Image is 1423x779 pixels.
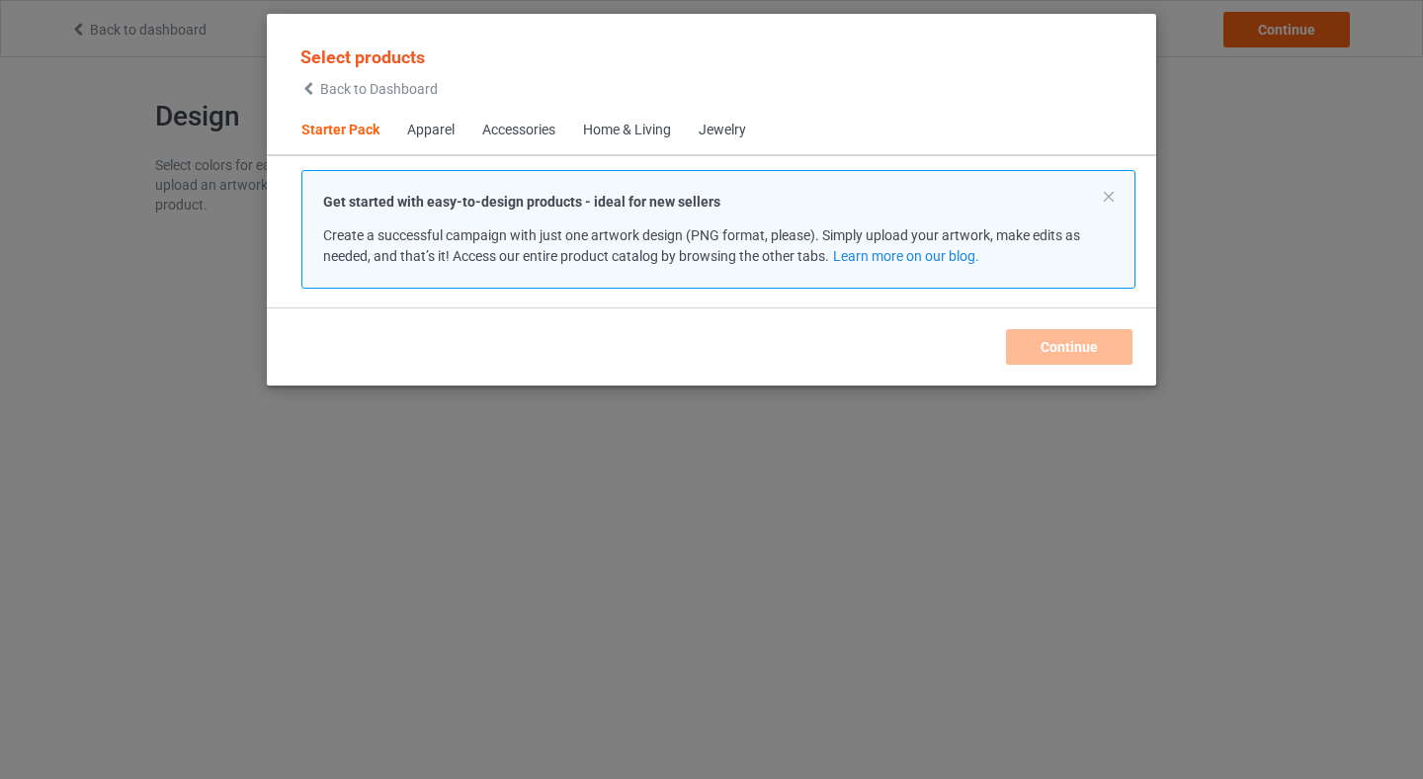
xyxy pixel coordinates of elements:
[407,121,455,140] div: Apparel
[323,227,1080,264] span: Create a successful campaign with just one artwork design (PNG format, please). Simply upload you...
[320,81,438,97] span: Back to Dashboard
[699,121,746,140] div: Jewelry
[482,121,555,140] div: Accessories
[300,46,425,67] span: Select products
[583,121,671,140] div: Home & Living
[288,107,393,154] span: Starter Pack
[323,194,720,210] strong: Get started with easy-to-design products - ideal for new sellers
[833,248,979,264] a: Learn more on our blog.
